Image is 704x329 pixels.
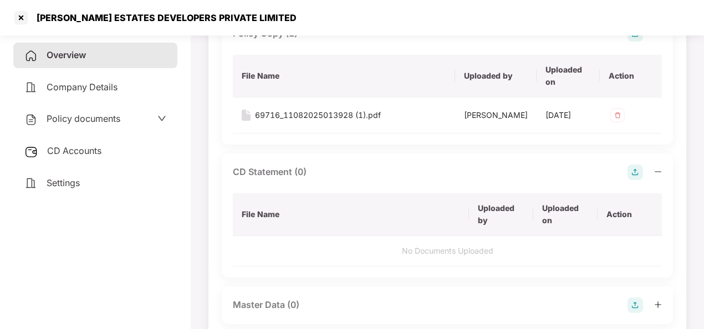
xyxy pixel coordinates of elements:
[233,236,662,266] td: No Documents Uploaded
[600,55,662,97] th: Action
[537,55,600,97] th: Uploaded on
[464,109,528,121] div: [PERSON_NAME]
[533,193,598,236] th: Uploaded on
[30,12,297,23] div: [PERSON_NAME] ESTATES DEVELOPERS PRIVATE LIMITED
[545,109,591,121] div: [DATE]
[242,110,251,121] img: svg+xml;base64,PHN2ZyB4bWxucz0iaHR0cDovL3d3dy53My5vcmcvMjAwMC9zdmciIHdpZHRoPSIxNiIgaGVpZ2h0PSIyMC...
[654,168,662,176] span: minus
[469,193,533,236] th: Uploaded by
[157,114,166,123] span: down
[47,177,80,188] span: Settings
[255,109,381,121] div: 69716_11082025013928 (1).pdf
[47,113,120,124] span: Policy documents
[233,165,307,179] div: CD Statement (0)
[233,298,299,312] div: Master Data (0)
[47,49,86,60] span: Overview
[47,145,101,156] span: CD Accounts
[24,81,38,94] img: svg+xml;base64,PHN2ZyB4bWxucz0iaHR0cDovL3d3dy53My5vcmcvMjAwMC9zdmciIHdpZHRoPSIyNCIgaGVpZ2h0PSIyNC...
[233,193,469,236] th: File Name
[47,81,118,92] span: Company Details
[24,113,38,126] img: svg+xml;base64,PHN2ZyB4bWxucz0iaHR0cDovL3d3dy53My5vcmcvMjAwMC9zdmciIHdpZHRoPSIyNCIgaGVpZ2h0PSIyNC...
[24,145,38,158] img: svg+xml;base64,PHN2ZyB3aWR0aD0iMjUiIGhlaWdodD0iMjQiIHZpZXdCb3g9IjAgMCAyNSAyNCIgZmlsbD0ibm9uZSIgeG...
[628,297,643,313] img: svg+xml;base64,PHN2ZyB4bWxucz0iaHR0cDovL3d3dy53My5vcmcvMjAwMC9zdmciIHdpZHRoPSIyOCIgaGVpZ2h0PSIyOC...
[233,55,455,97] th: File Name
[628,164,643,180] img: svg+xml;base64,PHN2ZyB4bWxucz0iaHR0cDovL3d3dy53My5vcmcvMjAwMC9zdmciIHdpZHRoPSIyOCIgaGVpZ2h0PSIyOC...
[455,55,537,97] th: Uploaded by
[598,193,662,236] th: Action
[654,301,662,309] span: plus
[24,49,38,63] img: svg+xml;base64,PHN2ZyB4bWxucz0iaHR0cDovL3d3dy53My5vcmcvMjAwMC9zdmciIHdpZHRoPSIyNCIgaGVpZ2h0PSIyNC...
[609,106,626,124] img: svg+xml;base64,PHN2ZyB4bWxucz0iaHR0cDovL3d3dy53My5vcmcvMjAwMC9zdmciIHdpZHRoPSIzMiIgaGVpZ2h0PSIzMi...
[24,177,38,190] img: svg+xml;base64,PHN2ZyB4bWxucz0iaHR0cDovL3d3dy53My5vcmcvMjAwMC9zdmciIHdpZHRoPSIyNCIgaGVpZ2h0PSIyNC...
